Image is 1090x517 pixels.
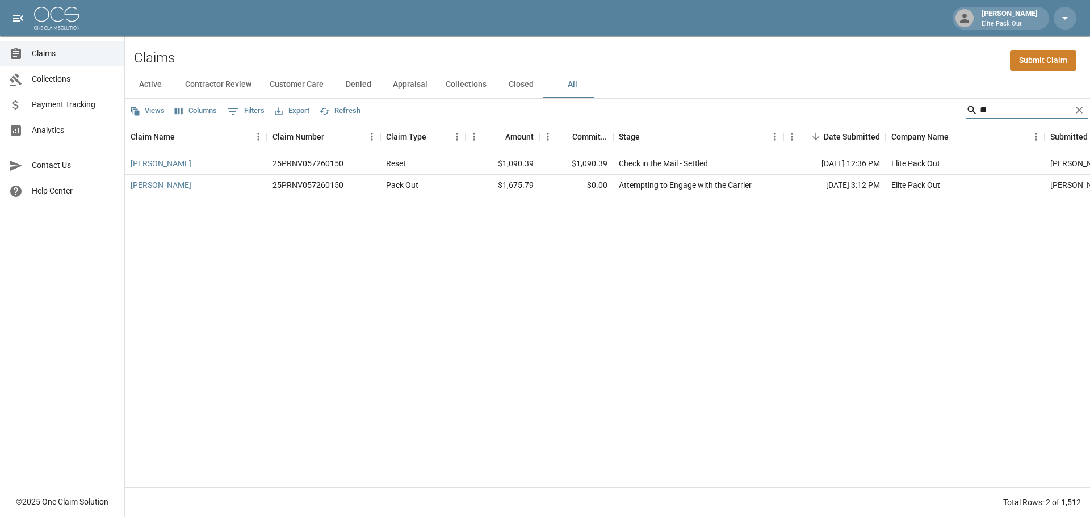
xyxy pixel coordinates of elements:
[539,153,613,175] div: $1,090.39
[131,179,191,191] a: [PERSON_NAME]
[489,129,505,145] button: Sort
[250,128,267,145] button: Menu
[891,179,940,191] div: Elite Pack Out
[539,121,613,153] div: Committed Amount
[324,129,340,145] button: Sort
[32,185,115,197] span: Help Center
[32,159,115,171] span: Contact Us
[539,128,556,145] button: Menu
[1071,102,1088,119] button: Clear
[619,158,708,169] div: Check in the Mail - Settled
[466,121,539,153] div: Amount
[32,48,115,60] span: Claims
[131,158,191,169] a: [PERSON_NAME]
[386,158,406,169] div: Reset
[766,128,783,145] button: Menu
[824,121,880,153] div: Date Submitted
[333,71,384,98] button: Denied
[272,158,343,169] div: 25PRNV057260150
[966,101,1088,121] div: Search
[224,102,267,120] button: Show filters
[949,129,965,145] button: Sort
[505,121,534,153] div: Amount
[783,128,800,145] button: Menu
[317,102,363,120] button: Refresh
[619,121,640,153] div: Stage
[783,153,886,175] div: [DATE] 12:36 PM
[466,175,539,196] div: $1,675.79
[380,121,466,153] div: Claim Type
[496,71,547,98] button: Closed
[176,71,261,98] button: Contractor Review
[386,121,426,153] div: Claim Type
[448,128,466,145] button: Menu
[16,496,108,507] div: © 2025 One Claim Solution
[125,71,1090,98] div: dynamic tabs
[1010,50,1076,71] a: Submit Claim
[547,71,598,98] button: All
[572,121,607,153] div: Committed Amount
[127,102,167,120] button: Views
[272,179,343,191] div: 25PRNV057260150
[363,128,380,145] button: Menu
[261,71,333,98] button: Customer Care
[125,121,267,153] div: Claim Name
[134,50,175,66] h2: Claims
[982,19,1038,29] p: Elite Pack Out
[426,129,442,145] button: Sort
[1003,497,1081,508] div: Total Rows: 2 of 1,512
[466,128,483,145] button: Menu
[539,175,613,196] div: $0.00
[619,179,752,191] div: Attempting to Engage with the Carrier
[556,129,572,145] button: Sort
[32,73,115,85] span: Collections
[640,129,656,145] button: Sort
[125,71,176,98] button: Active
[32,124,115,136] span: Analytics
[613,121,783,153] div: Stage
[175,129,191,145] button: Sort
[172,102,220,120] button: Select columns
[7,7,30,30] button: open drawer
[437,71,496,98] button: Collections
[131,121,175,153] div: Claim Name
[891,158,940,169] div: Elite Pack Out
[267,121,380,153] div: Claim Number
[272,121,324,153] div: Claim Number
[384,71,437,98] button: Appraisal
[891,121,949,153] div: Company Name
[34,7,79,30] img: ocs-logo-white-transparent.png
[1028,128,1045,145] button: Menu
[783,121,886,153] div: Date Submitted
[783,175,886,196] div: [DATE] 3:12 PM
[886,121,1045,153] div: Company Name
[466,153,539,175] div: $1,090.39
[272,102,312,120] button: Export
[386,179,418,191] div: Pack Out
[808,129,824,145] button: Sort
[32,99,115,111] span: Payment Tracking
[977,8,1042,28] div: [PERSON_NAME]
